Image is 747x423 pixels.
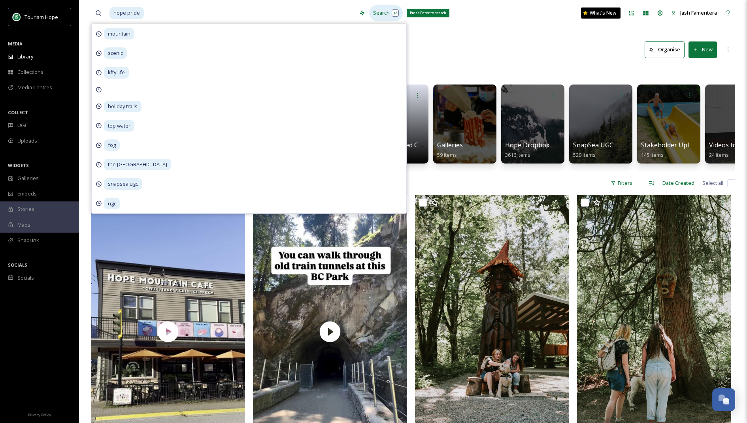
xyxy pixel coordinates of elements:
[28,412,51,417] span: Privacy Policy
[573,141,613,149] span: SnapSea UGC
[437,141,463,149] span: Galleries
[680,9,717,16] span: Jash Famentera
[709,151,729,158] span: 24 items
[607,175,636,191] div: Filters
[712,388,735,411] button: Open Chat
[369,5,403,21] div: Search
[17,221,30,229] span: Maps
[104,47,127,59] span: scenic
[407,9,449,17] div: Press Enter to search
[28,410,51,419] a: Privacy Policy
[17,205,34,213] span: Stories
[8,162,29,168] span: WIDGETS
[573,151,596,158] span: 520 items
[645,41,685,58] button: Organise
[104,28,134,39] span: mountain
[104,101,141,112] span: holiday trails
[13,13,21,21] img: logo.png
[689,41,717,58] button: New
[505,141,549,158] a: Hope Dropbox3616 items
[17,122,28,129] span: UGC
[641,141,703,158] a: Stakeholder Uploads145 items
[17,175,39,182] span: Galleries
[437,151,457,158] span: 59 items
[104,178,142,190] span: snapsea ugc
[17,137,37,145] span: Uploads
[104,159,171,170] span: the [GEOGRAPHIC_DATA]
[109,7,144,19] span: hope pride
[104,198,120,209] span: ugc
[104,139,120,151] span: fog
[17,68,43,76] span: Collections
[17,237,39,244] span: SnapLink
[8,41,23,47] span: MEDIA
[505,151,530,158] span: 3616 items
[437,141,463,158] a: Galleries59 items
[25,13,58,21] span: Tourism Hope
[104,120,134,132] span: top water
[104,67,129,78] span: lifty life
[8,262,27,268] span: SOCIALS
[573,141,613,158] a: SnapSea UGC520 items
[17,190,37,197] span: Embeds
[17,53,33,60] span: Library
[8,109,28,115] span: COLLECT
[17,274,34,282] span: Socials
[505,141,549,149] span: Hope Dropbox
[658,175,698,191] div: Date Created
[641,141,703,149] span: Stakeholder Uploads
[702,179,723,187] span: Select all
[641,151,664,158] span: 145 items
[91,179,107,187] span: 40 file s
[17,84,52,91] span: Media Centres
[667,5,721,21] a: Jash Famentera
[581,8,621,19] a: What's New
